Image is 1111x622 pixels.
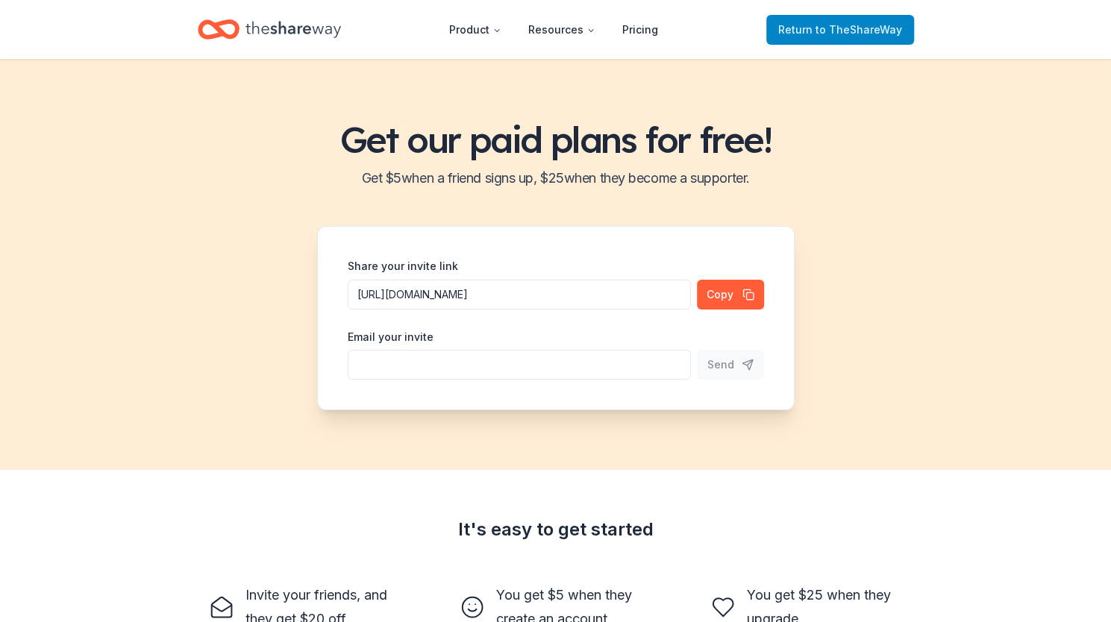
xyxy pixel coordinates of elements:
a: Returnto TheShareWay [766,15,914,45]
h1: Get our paid plans for free! [18,119,1093,160]
button: Product [437,15,513,45]
button: Copy [697,280,764,310]
span: Return [778,21,902,39]
button: Resources [516,15,607,45]
label: Email your invite [348,330,434,345]
div: It's easy to get started [198,518,914,541]
nav: Main [437,12,670,47]
label: Share your invite link [348,259,458,274]
a: Pricing [610,15,670,45]
a: Home [198,12,341,47]
h2: Get $ 5 when a friend signs up, $ 25 when they become a supporter. [18,166,1093,190]
span: to TheShareWay [816,23,902,36]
